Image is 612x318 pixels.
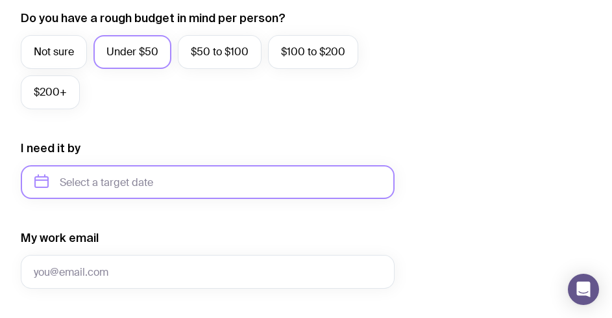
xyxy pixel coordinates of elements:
[21,165,395,199] input: Select a target date
[93,35,171,69] label: Under $50
[21,10,286,26] label: Do you have a rough budget in mind per person?
[21,230,99,246] label: My work email
[21,75,80,109] label: $200+
[178,35,262,69] label: $50 to $100
[568,274,599,305] div: Open Intercom Messenger
[21,35,87,69] label: Not sure
[21,140,80,156] label: I need it by
[268,35,358,69] label: $100 to $200
[21,255,395,289] input: you@email.com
